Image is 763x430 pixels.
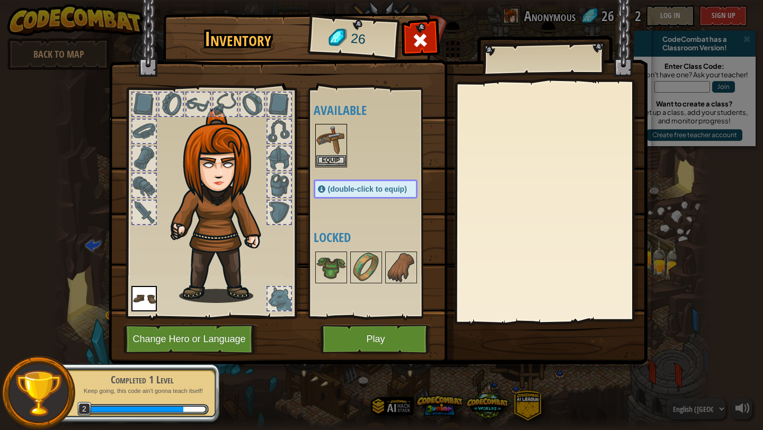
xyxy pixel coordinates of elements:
img: portrait.png [351,253,381,282]
span: (double-click to equip) [328,185,407,193]
div: Completed 1 Level [75,372,209,387]
span: 26 [350,29,366,49]
img: hair_f2.png [166,108,280,303]
img: portrait.png [316,253,346,282]
h1: Inventory [171,28,306,50]
img: trophy.png [14,369,63,417]
button: Equip [316,155,346,166]
h4: Available [314,103,439,117]
img: portrait.png [316,125,346,155]
button: Change Hero or Language [123,325,258,354]
img: portrait.png [131,286,157,311]
span: 2 [77,402,92,416]
img: portrait.png [386,253,416,282]
p: Keep going, this code ain't gonna teach itself! [75,387,209,395]
h4: Locked [314,230,439,244]
button: Play [321,325,431,354]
